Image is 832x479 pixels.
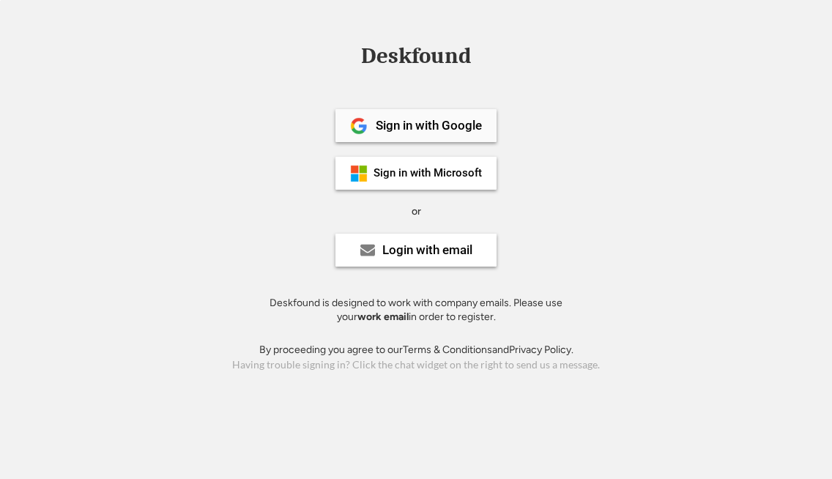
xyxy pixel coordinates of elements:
[412,204,421,219] div: or
[251,296,581,324] div: Deskfound is designed to work with company emails. Please use your in order to register.
[382,244,472,256] div: Login with email
[509,344,573,356] a: Privacy Policy.
[350,165,368,182] img: ms-symbollockup_mssymbol_19.png
[350,117,368,135] img: 1024px-Google__G__Logo.svg.png
[376,119,482,132] div: Sign in with Google
[354,45,478,67] div: Deskfound
[403,344,492,356] a: Terms & Conditions
[259,343,573,357] div: By proceeding you agree to our and
[357,311,409,323] strong: work email
[374,168,482,179] div: Sign in with Microsoft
